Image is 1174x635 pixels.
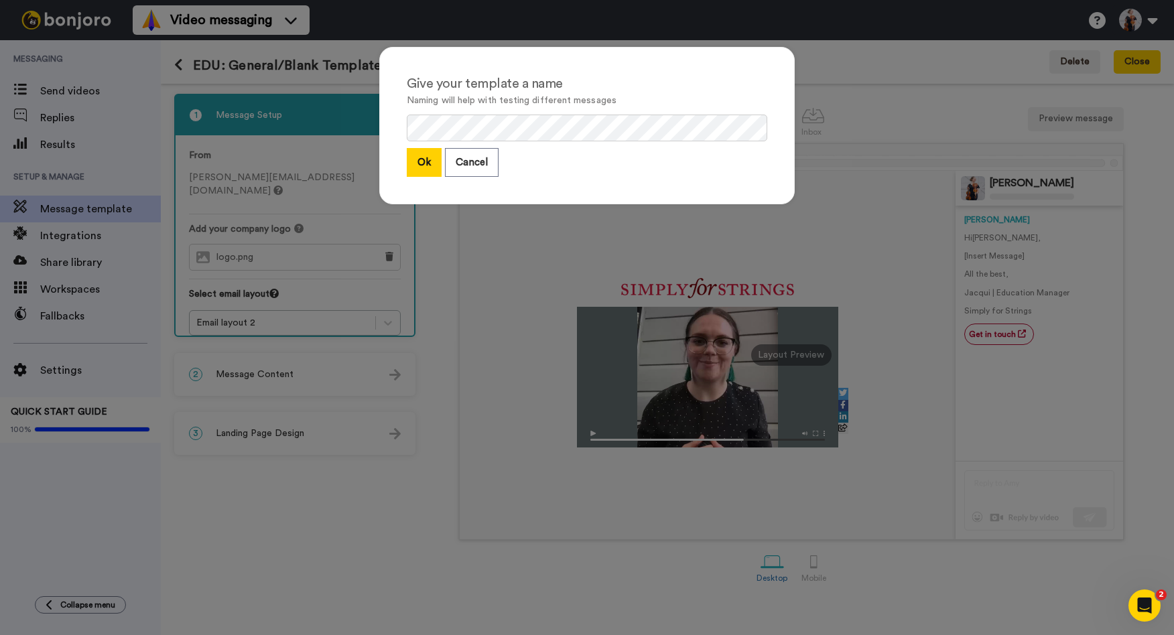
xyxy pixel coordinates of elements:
span: 2 [1156,589,1167,600]
p: Naming will help with testing different messages [407,94,767,108]
iframe: Intercom live chat [1128,589,1161,622]
button: Ok [407,148,442,177]
button: Cancel [445,148,499,177]
div: Give your template a name [407,74,767,94]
